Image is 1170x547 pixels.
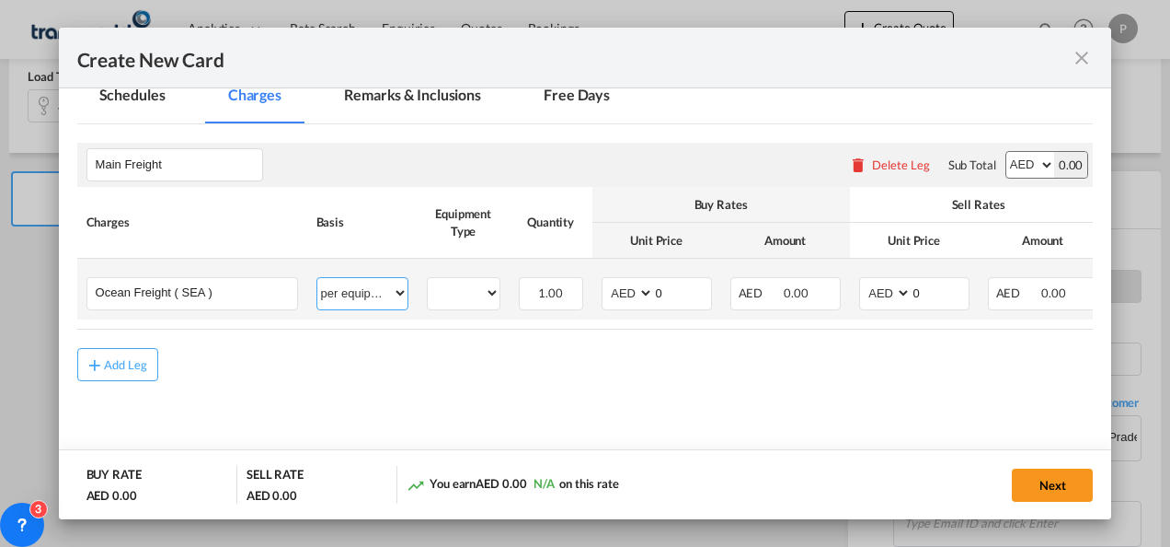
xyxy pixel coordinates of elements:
th: Amount [721,223,850,259]
th: Unit Price [592,223,721,259]
div: AED 0.00 [247,487,297,504]
div: Add Leg [104,359,148,370]
div: 0.00 [1054,152,1088,178]
md-icon: icon-delete [849,156,867,174]
md-icon: icon-plus md-link-fg s20 [86,355,104,374]
th: Amount [979,223,1107,259]
span: N/A [533,476,555,491]
span: 1.00 [538,285,563,300]
div: Charges [86,214,298,230]
md-tab-item: Remarks & Inclusions [322,73,503,123]
div: Equipment Type [427,205,500,239]
div: Delete Leg [872,157,930,172]
span: AED [739,285,782,300]
div: Quantity [519,214,583,230]
button: Next [1012,469,1093,502]
input: Leg Name [96,151,262,179]
md-pagination-wrapper: Use the left and right arrow keys to navigate between tabs [77,73,651,123]
div: SELL RATE [247,466,304,487]
md-icon: icon-close fg-AAA8AD m-0 pointer [1071,47,1093,69]
span: 0.00 [784,285,809,300]
div: Sub Total [948,157,996,173]
button: Add Leg [77,348,158,381]
div: Create New Card [77,46,1072,69]
md-tab-item: Free Days [522,73,632,123]
md-tab-item: Schedules [77,73,188,123]
div: Sell Rates [859,196,1098,213]
input: 0 [912,278,969,306]
span: AED [996,285,1039,300]
div: Basis [316,214,408,230]
select: per equipment [317,278,407,308]
input: 0 [654,278,711,306]
div: Buy Rates [602,196,841,213]
th: Unit Price [850,223,979,259]
span: AED 0.00 [476,476,526,491]
input: Charge Name [96,278,297,306]
div: You earn on this rate [407,475,619,495]
md-dialog: Create New CardPort ... [59,28,1112,520]
md-input-container: Ocean Freight ( SEA ) [87,278,297,306]
button: Delete Leg [849,157,930,172]
md-icon: icon-trending-up [407,476,425,495]
md-tab-item: Charges [206,73,304,123]
div: AED 0.00 [86,487,137,504]
span: 0.00 [1041,285,1066,300]
div: BUY RATE [86,466,142,487]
